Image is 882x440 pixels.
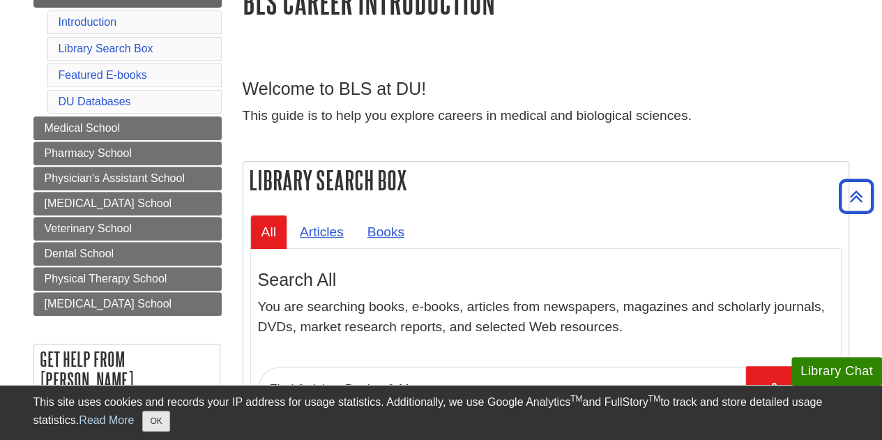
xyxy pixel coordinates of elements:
[33,167,222,190] a: Physician's Assistant School
[45,197,172,209] span: [MEDICAL_DATA] School
[243,106,849,126] p: This guide is to help you explore careers in medical and biological sciences.
[45,172,185,184] span: Physician's Assistant School
[59,69,147,81] a: Featured E-books
[746,366,830,412] input: Search
[45,248,114,259] span: Dental School
[243,162,849,199] h2: Library Search Box
[258,297,834,337] p: You are searching books, e-books, articles from newspapers, magazines and scholarly journals, DVD...
[250,215,287,249] a: All
[258,367,746,412] input: Find Articles, Books, & More...
[570,394,582,404] sup: TM
[648,394,660,404] sup: TM
[33,217,222,241] a: Veterinary School
[45,222,132,234] span: Veterinary School
[33,192,222,215] a: [MEDICAL_DATA] School
[33,292,222,316] a: [MEDICAL_DATA] School
[33,394,849,432] div: This site uses cookies and records your IP address for usage statistics. Additionally, we use Goo...
[258,270,834,290] h3: Search All
[45,122,121,134] span: Medical School
[45,147,132,159] span: Pharmacy School
[45,273,167,285] span: Physical Therapy School
[33,242,222,266] a: Dental School
[34,344,220,395] h2: Get help from [PERSON_NAME]
[142,411,169,432] button: Close
[59,16,117,28] a: Introduction
[79,414,134,426] a: Read More
[33,116,222,140] a: Medical School
[59,43,153,54] a: Library Search Box
[33,142,222,165] a: Pharmacy School
[33,267,222,291] a: Physical Therapy School
[289,215,355,249] a: Articles
[791,357,882,386] button: Library Chat
[243,79,849,99] h3: Welcome to BLS at DU!
[356,215,416,249] a: Books
[45,298,172,310] span: [MEDICAL_DATA] School
[834,187,879,206] a: Back to Top
[59,96,131,107] a: DU Databases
